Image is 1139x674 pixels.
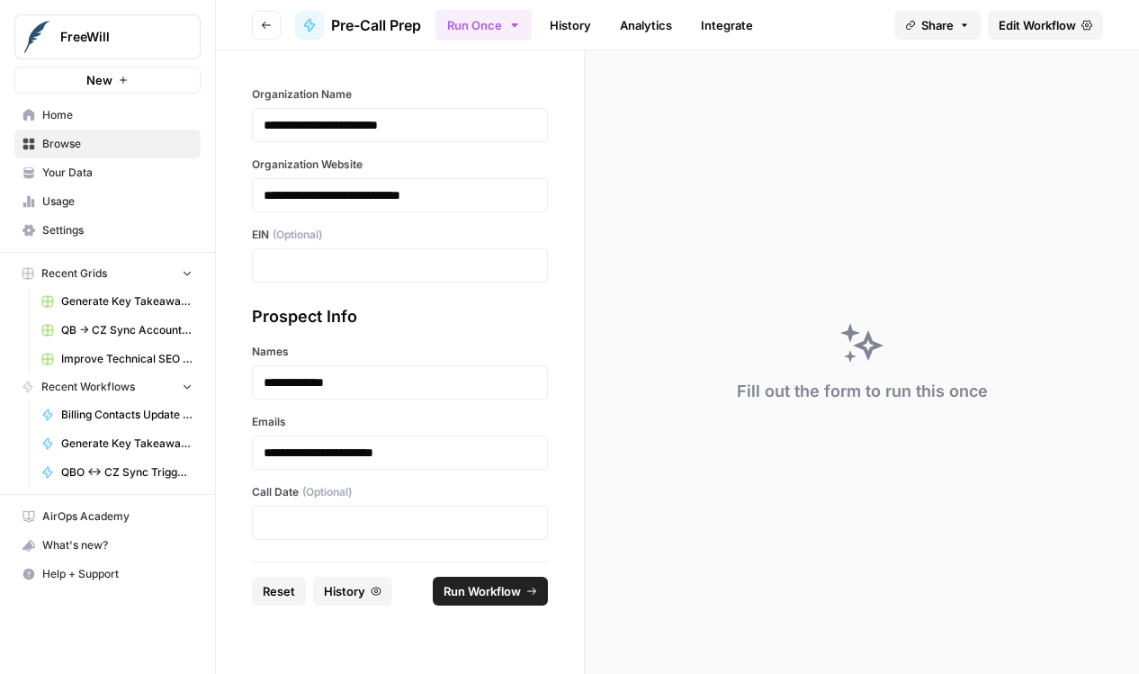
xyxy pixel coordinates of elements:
[252,157,548,173] label: Organization Website
[86,71,112,89] span: New
[33,400,201,429] a: Billing Contacts Update Workflow v3.0
[42,222,193,238] span: Settings
[324,582,365,600] span: History
[433,577,548,606] button: Run Workflow
[609,11,683,40] a: Analytics
[14,260,201,287] button: Recent Grids
[14,560,201,589] button: Help + Support
[42,566,193,582] span: Help + Support
[313,577,392,606] button: History
[444,582,521,600] span: Run Workflow
[252,577,306,606] button: Reset
[61,436,193,452] span: Generate Key Takeaways from Webinar Transcript
[252,344,548,360] label: Names
[252,304,548,329] div: Prospect Info
[988,11,1103,40] a: Edit Workflow
[252,227,548,243] label: EIN
[60,28,169,46] span: FreeWill
[33,345,201,373] a: Improve Technical SEO for Page
[331,14,421,36] span: Pre-Call Prep
[14,531,201,560] button: What's new?
[252,414,548,430] label: Emails
[33,316,201,345] a: QB -> CZ Sync Account Matching
[737,379,988,404] div: Fill out the form to run this once
[61,351,193,367] span: Improve Technical SEO for Page
[61,322,193,338] span: QB -> CZ Sync Account Matching
[690,11,764,40] a: Integrate
[61,464,193,481] span: QBO <-> CZ Sync Trigger (Invoices & Contacts)
[42,107,193,123] span: Home
[539,11,602,40] a: History
[14,101,201,130] a: Home
[33,287,201,316] a: Generate Key Takeaways from Webinar Transcripts
[61,407,193,423] span: Billing Contacts Update Workflow v3.0
[921,16,954,34] span: Share
[42,165,193,181] span: Your Data
[33,429,201,458] a: Generate Key Takeaways from Webinar Transcript
[41,379,135,395] span: Recent Workflows
[252,484,548,500] label: Call Date
[14,216,201,245] a: Settings
[61,293,193,310] span: Generate Key Takeaways from Webinar Transcripts
[33,458,201,487] a: QBO <-> CZ Sync Trigger (Invoices & Contacts)
[252,86,548,103] label: Organization Name
[999,16,1076,34] span: Edit Workflow
[15,532,200,559] div: What's new?
[14,373,201,400] button: Recent Workflows
[42,136,193,152] span: Browse
[302,484,352,500] span: (Optional)
[42,193,193,210] span: Usage
[263,582,295,600] span: Reset
[14,187,201,216] a: Usage
[14,130,201,158] a: Browse
[894,11,981,40] button: Share
[42,508,193,525] span: AirOps Academy
[14,14,201,59] button: Workspace: FreeWill
[14,158,201,187] a: Your Data
[273,227,322,243] span: (Optional)
[14,502,201,531] a: AirOps Academy
[435,10,532,40] button: Run Once
[14,67,201,94] button: New
[41,265,107,282] span: Recent Grids
[295,11,421,40] a: Pre-Call Prep
[21,21,53,53] img: FreeWill Logo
